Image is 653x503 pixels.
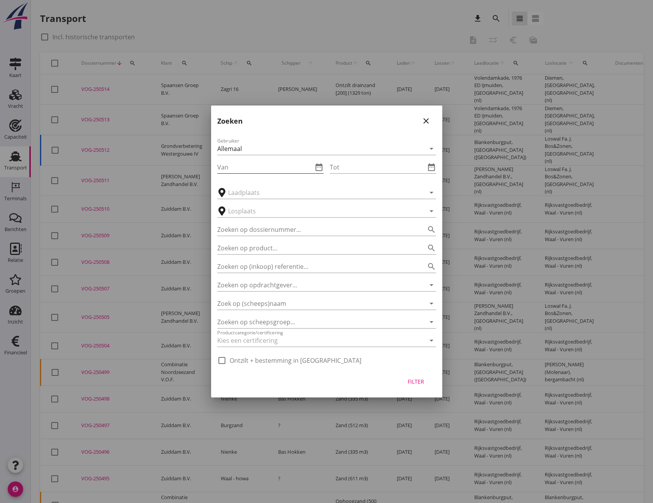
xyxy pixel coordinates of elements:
[405,377,427,386] div: Filter
[217,260,415,273] input: Zoeken op (inkoop) referentie…
[427,188,436,197] i: arrow_drop_down
[427,299,436,308] i: arrow_drop_down
[217,242,415,254] input: Zoeken op product...
[217,161,313,173] input: Van
[421,116,431,126] i: close
[427,336,436,345] i: arrow_drop_down
[427,317,436,327] i: arrow_drop_down
[217,279,415,291] input: Zoeken op opdrachtgever...
[427,280,436,290] i: arrow_drop_down
[330,161,425,173] input: Tot
[217,223,415,236] input: Zoeken op dossiernummer...
[228,186,415,199] input: Laadplaats
[228,205,415,217] input: Losplaats
[217,297,415,310] input: Zoek op (scheeps)naam
[427,262,436,271] i: search
[427,225,436,234] i: search
[399,374,433,388] button: Filter
[427,206,436,216] i: arrow_drop_down
[427,163,436,172] i: date_range
[314,163,324,172] i: date_range
[427,243,436,253] i: search
[217,116,243,126] h2: Zoeken
[230,357,361,364] label: Ontzilt + bestemming in [GEOGRAPHIC_DATA]
[427,144,436,153] i: arrow_drop_down
[217,145,242,152] div: Allemaal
